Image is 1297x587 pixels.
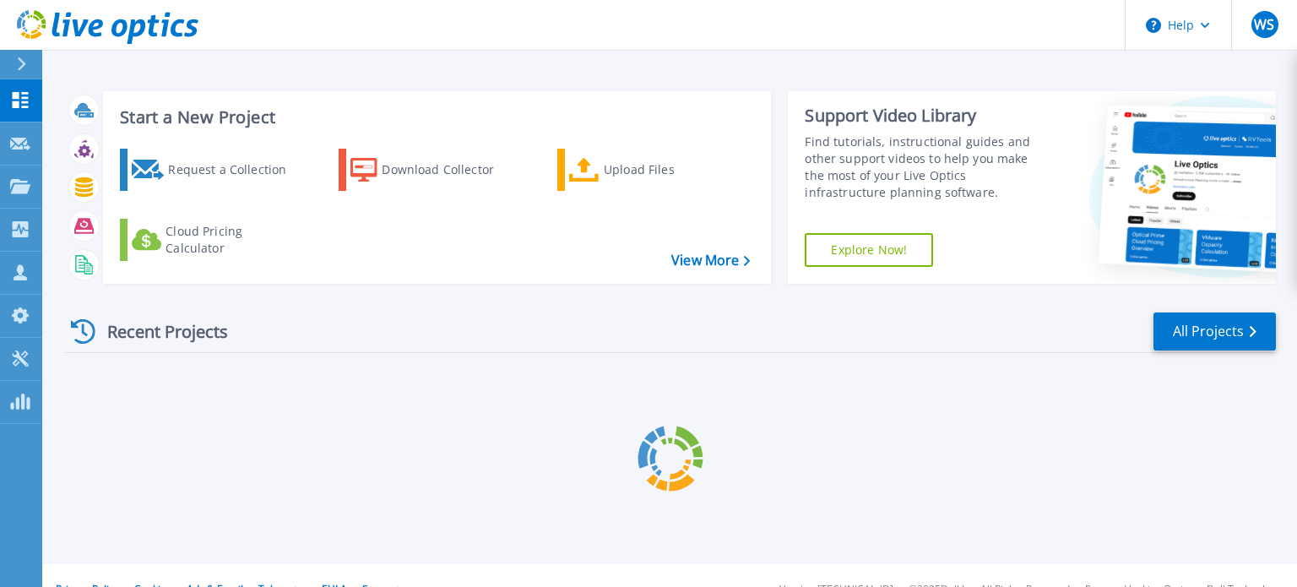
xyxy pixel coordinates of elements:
div: Upload Files [604,153,739,187]
a: Upload Files [557,149,746,191]
div: Find tutorials, instructional guides and other support videos to help you make the most of your L... [805,133,1050,201]
div: Cloud Pricing Calculator [166,223,301,257]
a: Request a Collection [120,149,308,191]
a: Explore Now! [805,233,933,267]
div: Support Video Library [805,105,1050,127]
h3: Start a New Project [120,108,750,127]
a: All Projects [1153,313,1276,351]
a: Download Collector [339,149,527,191]
div: Download Collector [382,153,517,187]
a: Cloud Pricing Calculator [120,219,308,261]
span: WS [1254,18,1274,31]
div: Recent Projects [65,311,251,352]
a: View More [671,253,750,269]
div: Request a Collection [168,153,303,187]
